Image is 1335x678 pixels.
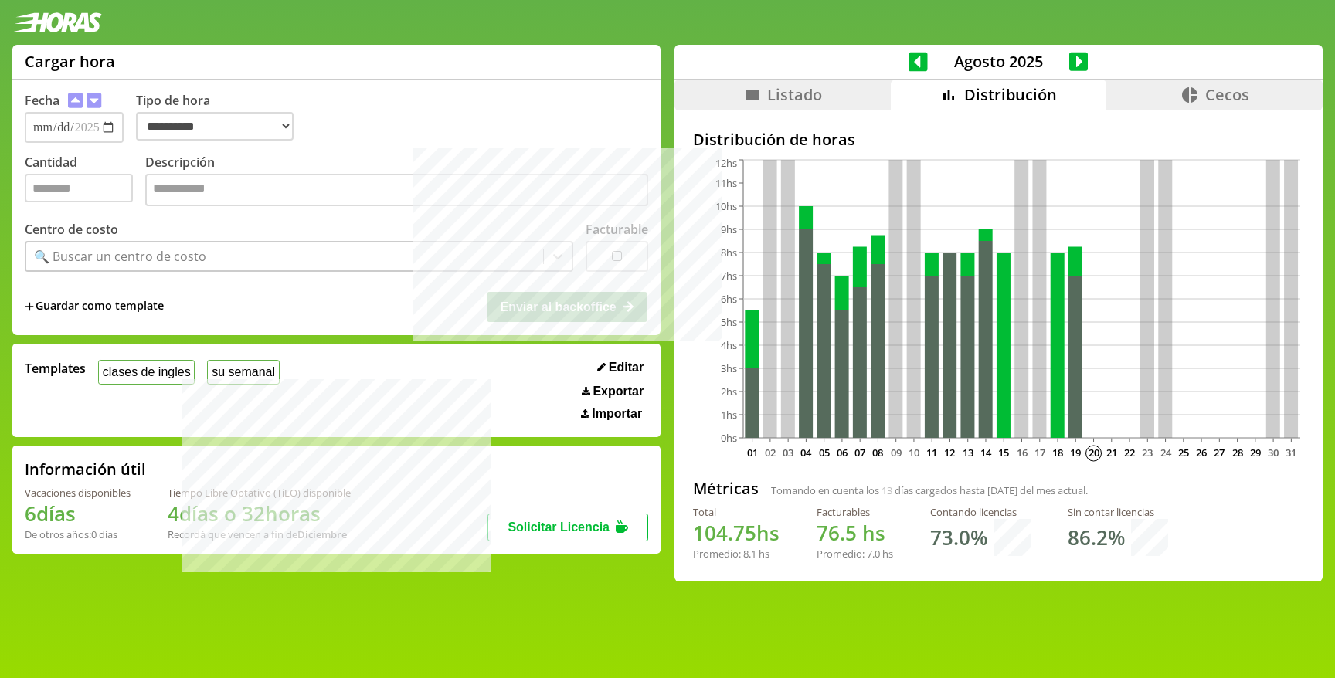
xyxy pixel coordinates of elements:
span: Exportar [593,385,644,398]
text: 17 [1034,446,1045,459]
tspan: 12hs [715,156,737,170]
tspan: 7hs [721,269,737,283]
button: Solicitar Licencia [487,514,648,541]
div: Vacaciones disponibles [25,486,131,500]
b: Diciembre [297,527,347,541]
h1: Cargar hora [25,51,115,72]
text: 23 [1142,446,1153,459]
text: 12 [944,446,955,459]
label: Fecha [25,92,59,109]
span: Editar [609,361,644,375]
tspan: 6hs [721,292,737,306]
text: 10 [909,446,919,459]
span: 7.0 [867,547,880,561]
tspan: 4hs [721,338,737,352]
span: Listado [767,84,822,105]
text: 05 [818,446,829,459]
text: 26 [1196,446,1207,459]
div: Promedio: hs [817,547,893,561]
div: Sin contar licencias [1068,505,1168,519]
span: Importar [592,407,642,421]
div: Promedio: hs [693,547,780,561]
h1: hs [817,519,893,547]
text: 13 [963,446,973,459]
tspan: 2hs [721,385,737,398]
text: 29 [1250,446,1261,459]
h2: Distribución de horas [693,129,1304,150]
img: logotipo [12,12,102,32]
text: 14 [980,446,992,459]
text: 09 [890,446,901,459]
span: 76.5 [817,519,857,547]
span: Templates [25,360,86,377]
div: Recordá que vencen a fin de [168,527,351,541]
div: 🔍 Buscar un centro de costo [34,248,206,265]
tspan: 0hs [721,431,737,445]
text: 11 [926,446,937,459]
label: Descripción [145,154,648,210]
text: 31 [1286,446,1296,459]
h1: 73.0 % [930,524,987,551]
span: Agosto 2025 [928,51,1069,72]
h1: 4 días o 32 horas [168,500,351,527]
span: + [25,298,34,315]
button: su semanal [207,360,279,384]
text: 25 [1178,446,1189,459]
div: Total [693,505,780,519]
text: 16 [1016,446,1027,459]
text: 02 [765,446,776,459]
text: 03 [783,446,793,459]
text: 15 [998,446,1009,459]
div: Facturables [817,505,893,519]
text: 22 [1124,446,1135,459]
text: 27 [1214,446,1225,459]
text: 18 [1052,446,1063,459]
textarea: Descripción [145,174,648,206]
tspan: 3hs [721,361,737,375]
text: 04 [800,446,812,459]
input: Cantidad [25,174,133,202]
text: 06 [837,446,848,459]
text: 07 [854,446,865,459]
label: Facturable [586,221,648,238]
span: 8.1 [743,547,756,561]
text: 28 [1231,446,1242,459]
label: Cantidad [25,154,145,210]
text: 08 [872,446,883,459]
button: Exportar [577,384,648,399]
span: 13 [882,483,892,497]
label: Centro de costo [25,221,118,238]
h2: Métricas [693,478,759,499]
span: +Guardar como template [25,298,164,315]
tspan: 11hs [715,176,737,190]
span: Distribución [964,84,1057,105]
tspan: 10hs [715,199,737,213]
select: Tipo de hora [136,112,294,141]
div: De otros años: 0 días [25,527,131,541]
span: Cecos [1205,84,1249,105]
h2: Información útil [25,459,146,480]
text: 30 [1268,446,1279,459]
label: Tipo de hora [136,92,306,143]
text: 19 [1070,446,1081,459]
text: 20 [1088,446,1099,459]
h1: 86.2 % [1068,524,1125,551]
h1: hs [693,519,780,547]
span: 104.75 [693,519,756,547]
tspan: 9hs [721,222,737,236]
div: Contando licencias [930,505,1031,519]
div: Tiempo Libre Optativo (TiLO) disponible [168,486,351,500]
tspan: 5hs [721,315,737,329]
button: clases de ingles [98,360,195,384]
span: Solicitar Licencia [508,520,610,534]
tspan: 1hs [721,408,737,422]
h1: 6 días [25,500,131,527]
span: Tomando en cuenta los días cargados hasta [DATE] del mes actual. [771,483,1088,497]
text: 01 [746,446,757,459]
text: 24 [1160,446,1171,459]
button: Editar [593,360,648,375]
text: 21 [1106,446,1117,459]
tspan: 8hs [721,246,737,259]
